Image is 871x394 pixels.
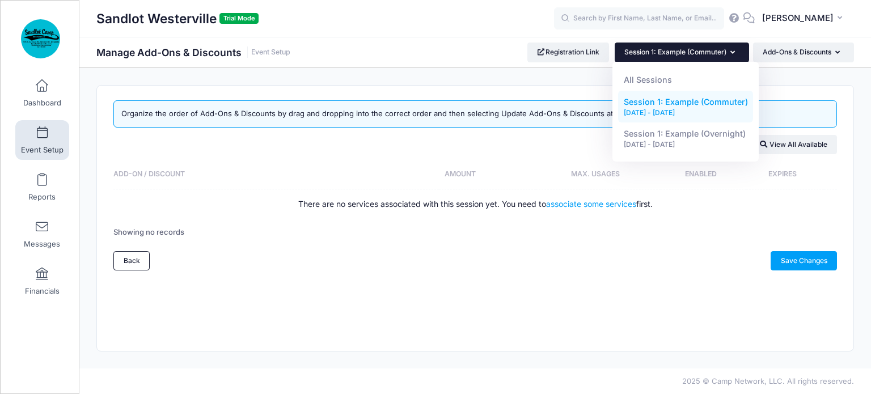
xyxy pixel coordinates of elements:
[15,214,69,254] a: Messages
[682,376,854,385] span: 2025 © Camp Network, LLC. All rights reserved.
[762,12,834,24] span: [PERSON_NAME]
[28,192,56,202] span: Reports
[21,145,64,155] span: Event Setup
[25,286,60,296] span: Financials
[15,167,69,207] a: Reports
[113,100,837,128] div: Organize the order of Add-Ons & Discounts by drag and dropping into the correct order and then se...
[624,108,748,118] div: [DATE] - [DATE]
[536,160,661,189] th: Max. Usages
[15,120,69,160] a: Event Setup
[624,139,748,150] div: [DATE] - [DATE]
[113,189,837,219] td: There are no services associated with this session yet. You need to first.
[15,261,69,301] a: Financials
[1,12,80,66] a: Sandlot Westerville
[618,69,754,91] a: All Sessions
[624,129,746,138] span: Session 1: Example (Overnight)
[546,199,636,209] a: associate some services
[771,251,837,270] a: Save Changes
[96,46,290,58] h1: Manage Add-Ons & Discounts
[618,123,754,155] a: Session 1: Example (Overnight) [DATE] - [DATE]
[96,6,259,32] h1: Sandlot Westerville
[219,13,259,24] span: Trial Mode
[23,98,61,108] span: Dashboard
[113,251,150,270] a: Back
[661,160,746,189] th: Enabled
[554,7,724,30] input: Search by First Name, Last Name, or Email...
[612,62,759,162] div: Session 1: Example (Commuter)
[113,160,439,189] th: Add-On / Discount
[624,48,726,56] span: Session 1: Example (Commuter)
[439,160,536,189] th: Amount
[746,160,824,189] th: Expires
[615,43,749,62] button: Session 1: Example (Commuter)
[750,135,837,154] button: View All Available
[527,43,610,62] a: Registration Link
[24,239,60,249] span: Messages
[755,6,854,32] button: [PERSON_NAME]
[624,97,748,107] span: Session 1: Example (Commuter)
[15,73,69,113] a: Dashboard
[618,91,754,122] a: Session 1: Example (Commuter) [DATE] - [DATE]
[753,43,854,62] button: Add-Ons & Discounts
[251,48,290,57] a: Event Setup
[113,219,184,245] div: Showing no records
[19,18,62,60] img: Sandlot Westerville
